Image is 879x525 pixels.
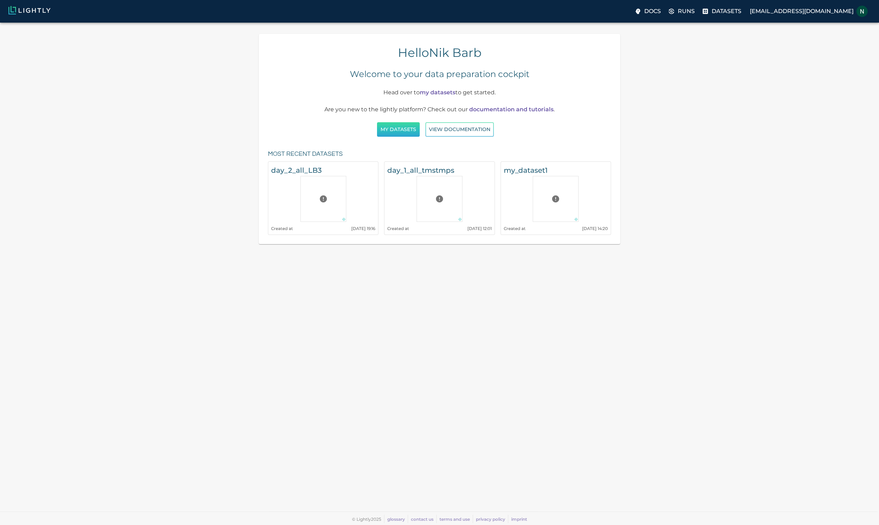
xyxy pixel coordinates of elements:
h6: my_dataset1 [504,165,608,176]
button: Preview cannot be loaded. Please ensure the datasource is configured correctly and that the refer... [549,192,563,206]
small: [DATE] 12:01 [467,226,492,231]
label: [EMAIL_ADDRESS][DOMAIN_NAME]Nik Barb [747,4,871,19]
small: [DATE] 14:20 [582,226,608,231]
small: Created at [504,226,526,231]
h6: day_2_all_LB3 [271,165,375,176]
a: View documentation [425,126,494,132]
p: Docs [644,7,661,16]
a: glossary [387,517,405,522]
h6: Most recent datasets [268,149,343,160]
label: Docs [633,5,664,18]
label: Datasets [700,5,744,18]
a: My Datasets [377,126,420,132]
small: [DATE] 19:16 [351,226,375,231]
a: privacy policy [476,517,505,522]
p: Head over to to get started. [294,88,585,97]
span: © Lightly 2025 [352,517,381,522]
small: Created at [387,226,409,231]
img: Lightly [8,6,50,14]
button: View documentation [425,122,494,137]
button: My Datasets [377,122,420,137]
p: [EMAIL_ADDRESS][DOMAIN_NAME] [750,7,854,16]
p: Are you new to the lightly platform? Check out our . [294,105,585,114]
a: terms and use [439,517,470,522]
a: my_dataset1Preview cannot be loaded. Please ensure the datasource is configured correctly and tha... [501,161,611,235]
a: day_1_all_tmstmpsPreview cannot be loaded. Please ensure the datasource is configured correctly a... [384,161,495,235]
a: contact us [411,517,433,522]
a: day_2_all_LB3Preview cannot be loaded. Please ensure the datasource is configured correctly and t... [268,161,378,235]
p: Datasets [712,7,741,16]
h6: day_1_all_tmstmps [387,165,491,176]
button: Preview cannot be loaded. Please ensure the datasource is configured correctly and that the refer... [316,192,330,206]
h5: Welcome to your data preparation cockpit [350,69,530,80]
p: Runs [678,7,695,16]
a: imprint [511,517,527,522]
img: Nik Barb [856,6,868,17]
a: documentation and tutorials [469,106,554,113]
a: my datasets [420,89,455,96]
small: Created at [271,226,293,231]
button: Preview cannot be loaded. Please ensure the datasource is configured correctly and that the refer... [432,192,447,206]
h4: Hello Nik Barb [264,45,615,60]
label: Runs [666,5,698,18]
